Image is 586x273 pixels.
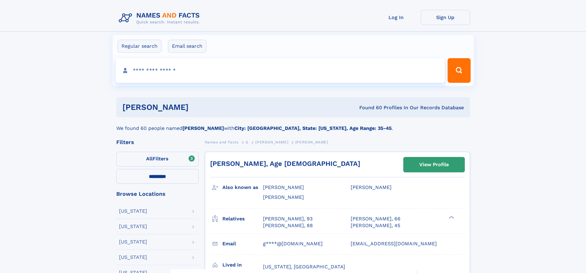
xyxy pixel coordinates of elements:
[447,215,455,219] div: ❯
[116,191,199,197] div: Browse Locations
[122,103,274,111] h1: [PERSON_NAME]
[263,184,304,190] span: [PERSON_NAME]
[351,215,401,222] a: [PERSON_NAME], 66
[263,194,304,200] span: [PERSON_NAME]
[116,58,445,83] input: search input
[146,156,153,162] span: All
[222,239,263,249] h3: Email
[245,138,249,146] a: G
[234,125,392,131] b: City: [GEOGRAPHIC_DATA], State: [US_STATE], Age Range: 35-45
[116,139,199,145] div: Filters
[372,10,421,25] a: Log In
[119,239,147,244] div: [US_STATE]
[119,209,147,214] div: [US_STATE]
[116,152,199,167] label: Filters
[421,10,470,25] a: Sign Up
[255,138,288,146] a: [PERSON_NAME]
[116,10,205,26] img: Logo Names and Facts
[255,140,288,144] span: [PERSON_NAME]
[419,158,449,172] div: View Profile
[222,214,263,224] h3: Relatives
[263,215,313,222] a: [PERSON_NAME], 93
[245,140,249,144] span: G
[351,222,400,229] a: [PERSON_NAME], 45
[222,182,263,193] h3: Also known as
[274,104,464,111] div: Found 60 Profiles In Our Records Database
[222,260,263,270] h3: Lived in
[263,222,313,229] a: [PERSON_NAME], 88
[448,58,470,83] button: Search Button
[118,40,161,53] label: Regular search
[119,255,147,260] div: [US_STATE]
[263,264,345,270] span: [US_STATE], [GEOGRAPHIC_DATA]
[205,138,239,146] a: Names and Facts
[295,140,328,144] span: [PERSON_NAME]
[351,241,437,247] span: [EMAIL_ADDRESS][DOMAIN_NAME]
[210,160,360,167] a: [PERSON_NAME], Age [DEMOGRAPHIC_DATA]
[351,184,392,190] span: [PERSON_NAME]
[119,224,147,229] div: [US_STATE]
[404,157,464,172] a: View Profile
[168,40,206,53] label: Email search
[116,117,470,132] div: We found 60 people named with .
[182,125,224,131] b: [PERSON_NAME]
